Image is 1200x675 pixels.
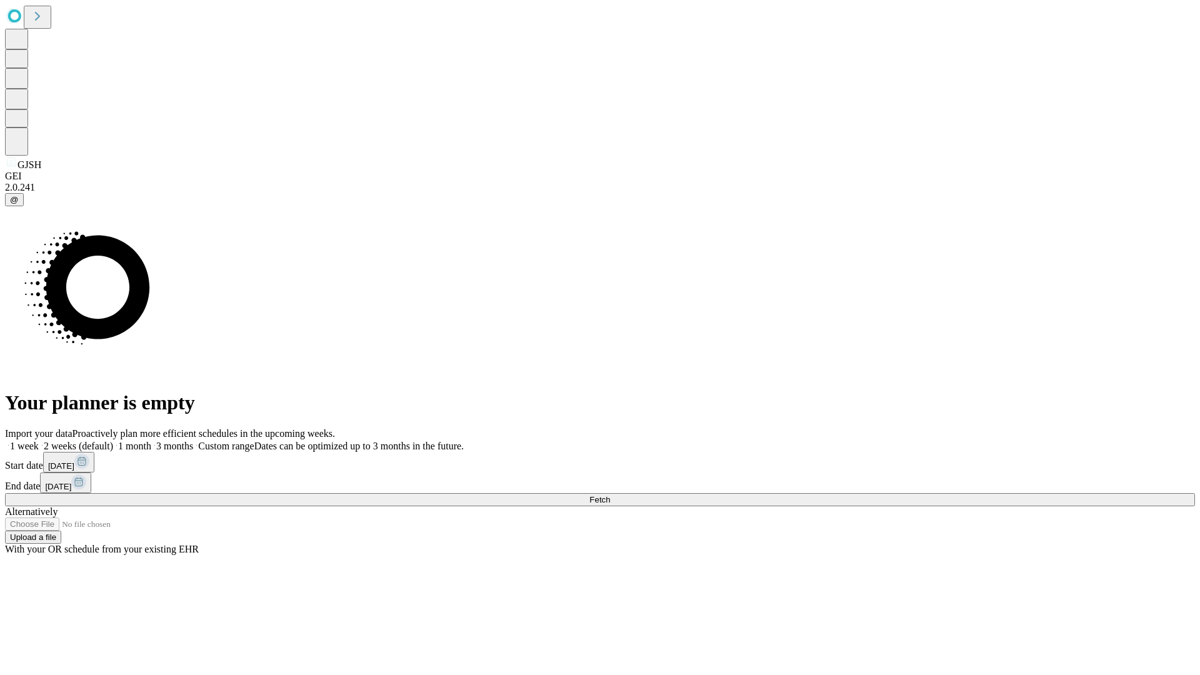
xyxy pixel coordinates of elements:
h1: Your planner is empty [5,391,1195,414]
span: With your OR schedule from your existing EHR [5,544,199,554]
div: GEI [5,171,1195,182]
div: Start date [5,452,1195,472]
div: 2.0.241 [5,182,1195,193]
span: @ [10,195,19,204]
button: Upload a file [5,531,61,544]
span: GJSH [17,159,41,170]
span: [DATE] [45,482,71,491]
span: Alternatively [5,506,57,517]
span: Import your data [5,428,72,439]
span: 3 months [156,441,193,451]
button: Fetch [5,493,1195,506]
span: 2 weeks (default) [44,441,113,451]
span: 1 month [118,441,151,451]
button: @ [5,193,24,206]
div: End date [5,472,1195,493]
span: [DATE] [48,461,74,471]
span: Proactively plan more efficient schedules in the upcoming weeks. [72,428,335,439]
span: 1 week [10,441,39,451]
button: [DATE] [40,472,91,493]
span: Custom range [198,441,254,451]
button: [DATE] [43,452,94,472]
span: Dates can be optimized up to 3 months in the future. [254,441,464,451]
span: Fetch [589,495,610,504]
